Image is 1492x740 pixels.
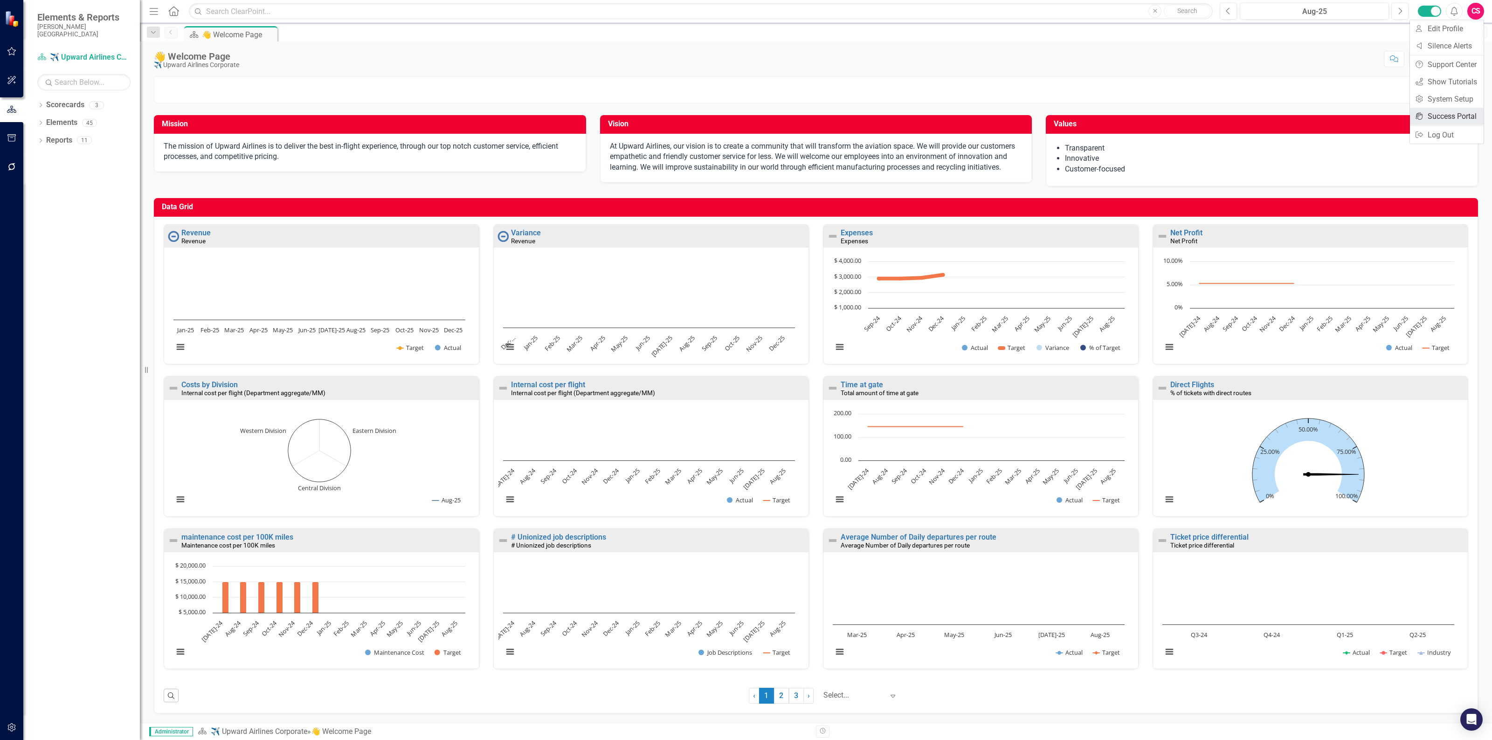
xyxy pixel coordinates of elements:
div: Chart. Highcharts interactive chart. [169,562,474,666]
text: Sep-24 [539,618,558,638]
text: $ 1,000.00 [834,303,861,311]
text: Jan-25 [314,619,333,637]
text: May-25 [609,334,629,354]
text: 0% [1266,492,1274,500]
button: View chart menu, Chart [833,645,846,658]
text: [DATE]-25 [318,326,345,334]
button: CS [1467,3,1484,20]
h3: Vision [608,120,1028,128]
div: Double-Click to Edit [493,376,809,517]
text: Oct-25 [723,334,741,352]
text: Jan-25 [966,466,985,485]
span: 1 [759,688,774,704]
text: Aug-24 [518,466,537,486]
p: At Upward Airlines, our vision is to create a community that will transform the aviation space. W... [610,141,1022,173]
text: Jun-25 [1391,314,1409,333]
text: Oct-24 [260,618,279,637]
button: Show Target [763,648,790,657]
text: 0.00 [840,455,851,464]
text: Apr-25 [249,326,268,334]
div: Double-Click to Edit [823,224,1139,365]
small: Total amount of time at gate [841,389,919,397]
path: Nov-24, 15,000. Target. [294,582,301,613]
text: Nov-24 [905,314,925,334]
text: Nov-24 [927,466,947,486]
small: Revenue [511,237,535,245]
text: Jun-25 [727,619,746,637]
div: Chart. Highcharts interactive chart. [1158,257,1463,362]
text: Apr-25 [685,619,704,637]
text: Jan-25 [623,619,642,637]
text: Oct-25 [395,326,414,334]
text: Jun-25 [994,630,1012,639]
div: Chart. Highcharts interactive chart. [1158,409,1463,514]
a: Scorecards [46,100,84,110]
text: Jun-25 [633,334,651,352]
button: Show Job Descriptions [698,648,753,657]
button: Show Actual [1386,343,1412,352]
g: Target, bar series 2 of 2 with 14 bars. [222,566,457,613]
img: Not Defined [497,383,509,394]
a: Elements [46,117,77,128]
text: May-25 [944,630,964,639]
a: Reports [46,135,72,146]
li: Innovative [1065,153,1468,164]
input: Search ClearPoint... [189,3,1213,20]
text: Aug-25 [1098,466,1118,486]
button: View chart menu, Chart [504,340,517,353]
div: Chart. Highcharts interactive chart. [498,409,804,514]
small: # Unionized job descriptions [511,541,591,549]
text: 0% [1174,303,1183,311]
text: Nov-24 [276,618,297,638]
text: Central Division [298,484,341,492]
a: Support Center [1410,56,1484,73]
text: Apr-25 [588,334,607,352]
text: 100.00% [1335,492,1358,500]
div: Chart. Highcharts interactive chart. [828,562,1133,666]
text: Sep-25 [371,326,389,334]
a: ✈️ Upward Airlines Corporate [37,52,131,63]
button: Show Target [435,648,461,657]
a: Costs by Division [181,380,238,389]
small: Internal cost per flight (Department aggregate/MM) [181,389,325,397]
text: [DATE]-24 [491,618,517,644]
button: View chart menu, Chart [1163,493,1176,506]
svg: Interactive chart [169,562,470,666]
g: Target, series 2 of 2. Line with 14 data points. [866,425,965,428]
text: [DATE]-24 [1177,314,1202,339]
text: [DATE]-25 [742,466,767,491]
a: Average Number of Daily departures per route [841,533,996,541]
a: 2 [774,688,789,704]
path: Dec-24, 3,135. Target. [941,273,945,277]
text: Feb-25 [643,619,662,638]
text: Jan-25 [176,326,194,334]
text: Aug-25 [768,619,787,638]
small: Expenses [841,237,868,245]
div: Double-Click to Edit [823,528,1139,669]
svg: Interactive chart [828,257,1129,362]
text: Mar-25 [1003,466,1022,486]
div: Double-Click to Edit [493,224,809,365]
small: [PERSON_NAME][GEOGRAPHIC_DATA] [37,23,131,38]
text: $ 10,000.00 [175,592,206,601]
div: Double-Click to Edit [164,224,479,365]
span: Elements & Reports [37,12,131,23]
path: Aug-24, 15,000. Target. [240,582,247,613]
text: May-25 [705,466,725,486]
text: $ 15,000.00 [175,577,206,585]
text: Sep-24 [241,618,261,638]
button: View chart menu, Chart [504,493,517,506]
img: No Information [168,231,179,242]
text: Jun-25 [1055,314,1074,333]
a: Direct Flights [1170,380,1214,389]
text: Eastern Division [352,426,396,435]
svg: Interactive chart [828,409,1129,514]
text: Feb-25 [543,334,562,353]
text: Dec-25 [767,334,787,353]
text: Sep-24 [539,466,558,486]
text: Sep-25 [700,334,719,353]
svg: Interactive chart [828,562,1129,666]
text: Oct-24 [1240,314,1259,333]
text: Aug-25 [1097,314,1117,334]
